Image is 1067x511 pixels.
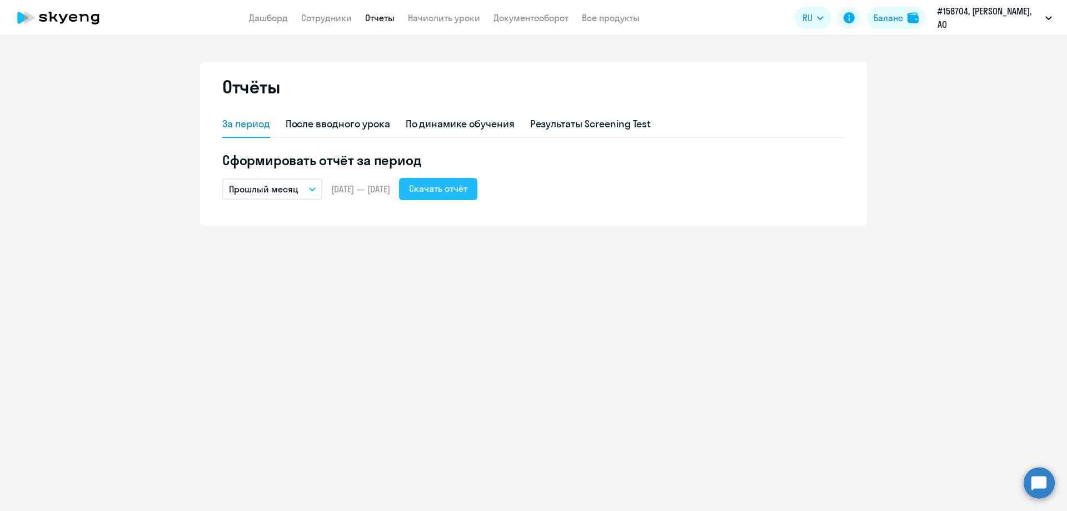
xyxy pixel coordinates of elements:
button: RU [795,7,831,29]
div: После вводного урока [286,117,390,131]
div: За период [222,117,270,131]
button: Скачать отчёт [399,178,477,200]
a: Дашборд [249,12,288,23]
button: Прошлый месяц [222,178,322,200]
button: #158704, [PERSON_NAME], АО [932,4,1058,31]
div: Баланс [874,11,903,24]
a: Начислить уроки [408,12,480,23]
div: По динамике обучения [406,117,515,131]
a: Документооборот [493,12,569,23]
span: [DATE] — [DATE] [331,183,390,195]
p: #158704, [PERSON_NAME], АО [938,4,1041,31]
span: RU [802,11,812,24]
h5: Сформировать отчёт за период [222,151,845,169]
a: Сотрудники [301,12,352,23]
button: Балансbalance [867,7,925,29]
a: Отчеты [365,12,395,23]
div: Результаты Screening Test [530,117,651,131]
div: Скачать отчёт [409,182,467,195]
a: Все продукты [582,12,640,23]
h2: Отчёты [222,76,280,98]
img: balance [908,12,919,23]
p: Прошлый месяц [229,182,298,196]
